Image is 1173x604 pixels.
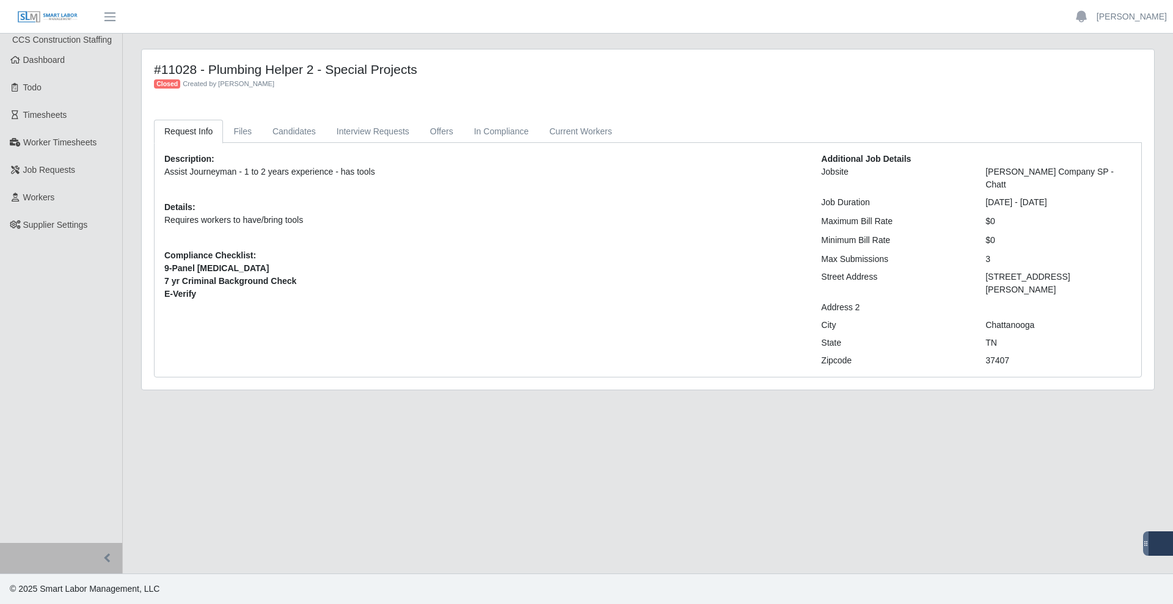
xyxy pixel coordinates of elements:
div: Zipcode [812,354,976,367]
span: Timesheets [23,110,67,120]
div: Max Submissions [812,253,976,266]
p: Requires workers to have/bring tools [164,214,803,227]
span: Workers [23,192,55,202]
span: Job Requests [23,165,76,175]
img: SLM Logo [17,10,78,24]
p: Assist Journeyman - 1 to 2 years experience - has tools [164,166,803,178]
h4: #11028 - Plumbing Helper 2 - Special Projects [154,62,890,77]
span: Todo [23,82,42,92]
b: Compliance Checklist: [164,250,256,260]
b: Details: [164,202,195,212]
span: Closed [154,79,180,89]
div: 3 [976,253,1141,266]
div: City [812,319,976,332]
div: $0 [976,234,1141,247]
div: Minimum Bill Rate [812,234,976,247]
span: © 2025 Smart Labor Management, LLC [10,584,159,594]
a: Offers [420,120,464,144]
div: Maximum Bill Rate [812,215,976,228]
span: Supplier Settings [23,220,88,230]
b: Additional Job Details [821,154,911,164]
a: In Compliance [464,120,539,144]
div: Job Duration [812,196,976,209]
div: [DATE] - [DATE] [976,196,1141,209]
a: Current Workers [539,120,622,144]
span: E-Verify [164,288,803,300]
div: 37407 [976,354,1141,367]
div: Street Address [812,271,976,296]
a: Files [223,120,262,144]
a: Interview Requests [326,120,420,144]
div: State [812,337,976,349]
span: Worker Timesheets [23,137,97,147]
b: Description: [164,154,214,164]
a: Candidates [262,120,326,144]
div: [PERSON_NAME] Company SP - Chatt [976,166,1141,191]
div: Address 2 [812,301,976,314]
span: Dashboard [23,55,65,65]
span: Created by [PERSON_NAME] [183,80,274,87]
span: 7 yr Criminal Background Check [164,275,803,288]
a: Request Info [154,120,223,144]
a: [PERSON_NAME] [1097,10,1167,23]
div: $0 [976,215,1141,228]
span: 9-Panel [MEDICAL_DATA] [164,262,803,275]
div: Jobsite [812,166,976,191]
div: TN [976,337,1141,349]
div: Chattanooga [976,319,1141,332]
div: [STREET_ADDRESS][PERSON_NAME] [976,271,1141,296]
span: CCS Construction Staffing [12,35,112,45]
